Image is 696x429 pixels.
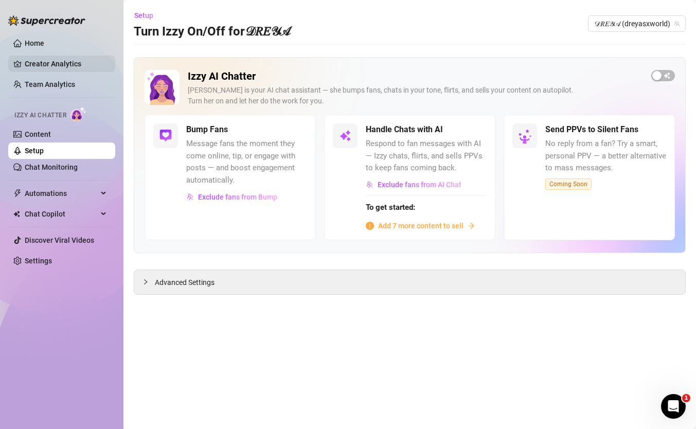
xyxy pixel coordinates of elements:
a: Home [25,39,44,47]
img: Chat Copilot [13,210,20,218]
a: Content [25,130,51,138]
span: Exclude fans from AI Chat [378,181,461,189]
span: Setup [134,11,153,20]
a: Team Analytics [25,80,75,88]
img: svg%3e [366,181,373,188]
span: collapsed [142,279,149,285]
h3: Turn Izzy On/Off for 𝒟𝑅𝐸𝒴𝒜 [134,24,290,40]
img: Izzy AI Chatter [145,70,180,105]
a: Discover Viral Videos [25,236,94,244]
a: Creator Analytics [25,56,107,72]
img: logo-BBDzfeDw.svg [8,15,85,26]
h2: Izzy AI Chatter [188,70,643,83]
span: Chat Copilot [25,206,98,222]
span: team [674,21,680,27]
a: Settings [25,257,52,265]
span: info-circle [366,222,374,230]
a: Setup [25,147,44,155]
span: Message fans the moment they come online, tip, or engage with posts — and boost engagement automa... [186,138,307,186]
h5: Bump Fans [186,123,228,136]
img: AI Chatter [70,106,86,121]
h5: Handle Chats with AI [366,123,443,136]
span: thunderbolt [13,189,22,198]
button: Exclude fans from Bump [186,189,278,205]
img: svg%3e [187,193,194,201]
span: Respond to fan messages with AI — Izzy chats, flirts, and sells PPVs to keep fans coming back. [366,138,487,174]
span: 1 [682,394,690,402]
h5: Send PPVs to Silent Fans [545,123,638,136]
a: Chat Monitoring [25,163,78,171]
img: svg%3e [339,130,351,142]
div: collapsed [142,276,155,288]
span: Advanced Settings [155,277,215,288]
span: Coming Soon [545,178,592,190]
span: arrow-right [468,222,475,229]
span: 𝒟𝑅𝐸𝒴𝒜 (dreyasxworld) [594,16,680,31]
span: No reply from a fan? Try a smart, personal PPV — a better alternative to mass messages. [545,138,666,174]
span: Add 7 more content to sell [378,220,463,231]
img: silent-fans-ppv-o-N6Mmdf.svg [518,129,534,146]
span: Izzy AI Chatter [14,111,66,120]
iframe: Intercom live chat [661,394,686,419]
div: [PERSON_NAME] is your AI chat assistant — she bumps fans, chats in your tone, flirts, and sells y... [188,85,643,106]
img: svg%3e [159,130,172,142]
strong: To get started: [366,203,415,212]
button: Exclude fans from AI Chat [366,176,462,193]
span: Automations [25,185,98,202]
span: Exclude fans from Bump [198,193,277,201]
button: Setup [134,7,162,24]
